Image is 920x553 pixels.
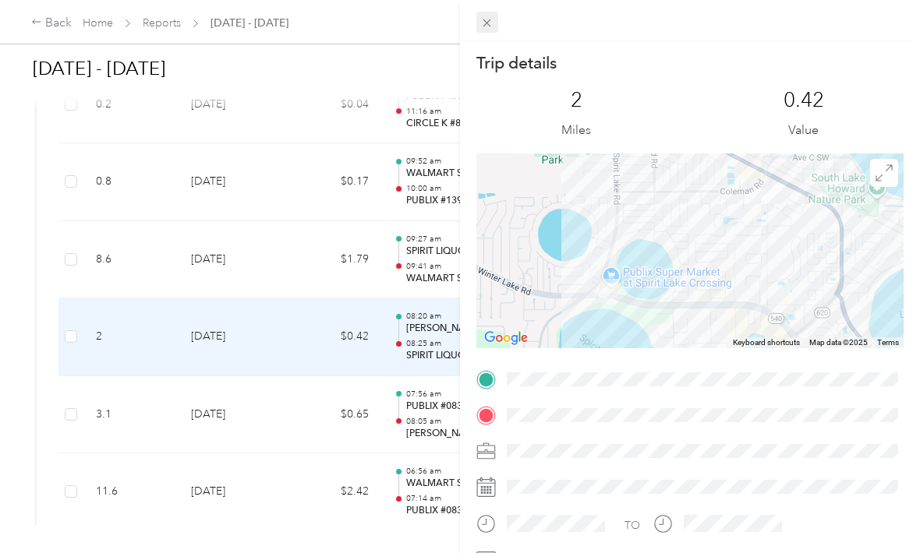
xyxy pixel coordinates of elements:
[833,466,920,553] iframe: Everlance-gr Chat Button Frame
[788,121,819,140] p: Value
[877,338,899,347] a: Terms (opens in new tab)
[809,338,868,347] span: Map data ©2025
[625,517,640,534] div: TO
[480,328,532,348] a: Open this area in Google Maps (opens a new window)
[571,88,582,113] p: 2
[561,121,591,140] p: Miles
[733,337,800,348] button: Keyboard shortcuts
[476,52,557,74] p: Trip details
[480,328,532,348] img: Google
[784,88,824,113] p: 0.42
